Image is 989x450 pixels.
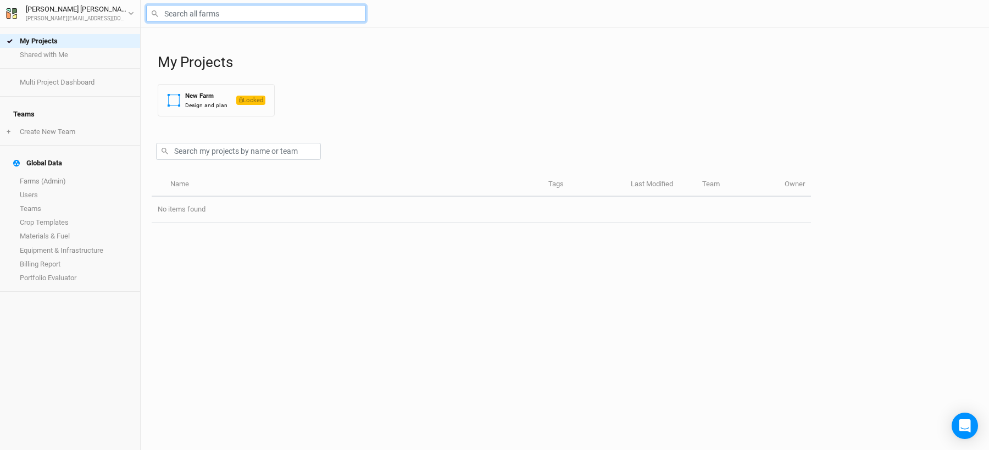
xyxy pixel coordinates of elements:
[5,3,135,23] button: [PERSON_NAME] [PERSON_NAME][PERSON_NAME][EMAIL_ADDRESS][DOMAIN_NAME]
[26,15,128,23] div: [PERSON_NAME][EMAIL_ADDRESS][DOMAIN_NAME]
[185,101,227,109] div: Design and plan
[236,96,265,105] span: Locked
[7,103,134,125] h4: Teams
[7,127,10,136] span: +
[779,173,811,197] th: Owner
[164,173,542,197] th: Name
[542,173,625,197] th: Tags
[696,173,779,197] th: Team
[26,4,128,15] div: [PERSON_NAME] [PERSON_NAME]
[625,173,696,197] th: Last Modified
[146,5,366,22] input: Search all farms
[185,91,227,101] div: New Farm
[152,197,811,223] td: No items found
[158,54,978,71] h1: My Projects
[13,159,62,168] div: Global Data
[158,84,275,116] button: New FarmDesign and planLocked
[156,143,321,160] input: Search my projects by name or team
[952,413,978,439] div: Open Intercom Messenger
